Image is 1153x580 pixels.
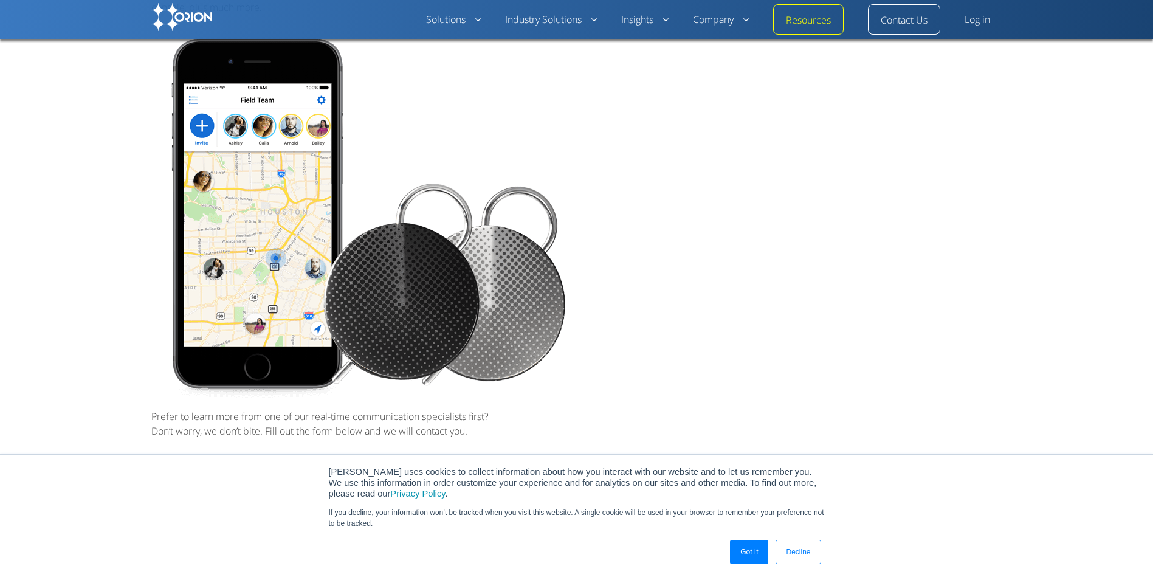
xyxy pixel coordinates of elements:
[621,13,669,27] a: Insights
[3,402,11,410] input: Yes, I'd like to receive Orion news & offers
[426,13,481,27] a: Solutions
[693,13,749,27] a: Company
[14,402,161,412] span: Yes, I'd like to receive Orion news & offers
[1092,522,1153,580] iframe: Chat Widget
[151,3,212,31] img: Orion
[776,540,821,564] a: Decline
[730,540,768,564] a: Got It
[151,409,1002,424] div: Prefer to learn more from one of our real-time communication specialists first?
[881,13,928,28] a: Contact Us
[151,424,1002,438] div: Don’t worry, we don’t bite. Fill out the form below and we will contact you.
[965,13,990,27] a: Log in
[329,507,825,529] p: If you decline, your information won’t be tracked when you visit this website. A single cookie wi...
[329,467,817,499] span: [PERSON_NAME] uses cookies to collect information about how you interact with our website and to ...
[786,13,831,28] a: Resources
[390,489,445,499] a: Privacy Policy
[505,13,597,27] a: Industry Solutions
